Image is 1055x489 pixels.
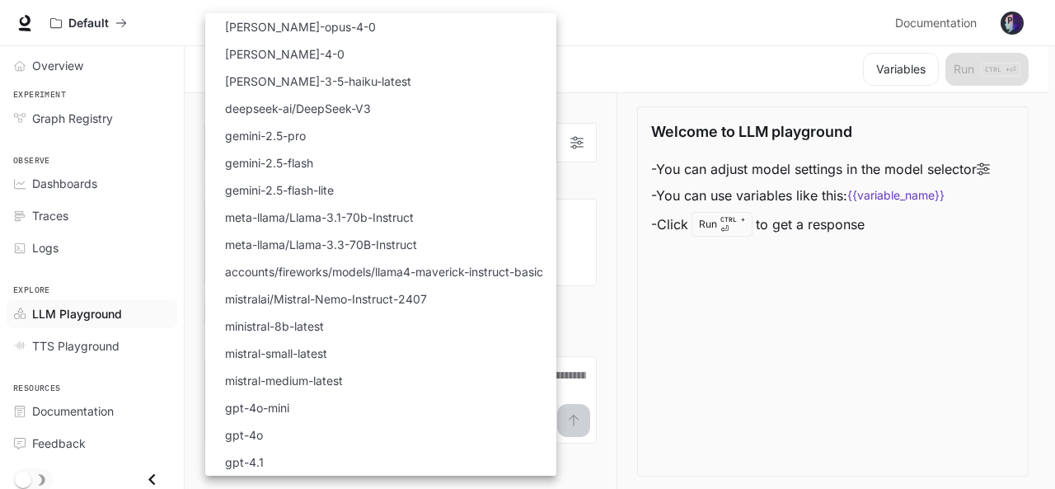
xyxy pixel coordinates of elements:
p: mistral-small-latest [225,345,327,362]
p: gemini-2.5-flash [225,154,313,172]
p: mistralai/Mistral-Nemo-Instruct-2407 [225,290,427,308]
p: gpt-4o-mini [225,399,289,416]
p: mistral-medium-latest [225,372,343,389]
p: accounts/fireworks/models/llama4-maverick-instruct-basic [225,263,543,280]
p: gpt-4.1 [225,454,264,471]
p: meta-llama/Llama-3.1-70b-Instruct [225,209,414,226]
p: [PERSON_NAME]-4-0 [225,45,345,63]
p: gemini-2.5-flash-lite [225,181,334,199]
p: meta-llama/Llama-3.3-70B-Instruct [225,236,417,253]
p: gemini-2.5-pro [225,127,306,144]
p: gpt-4o [225,426,263,444]
p: ministral-8b-latest [225,317,324,335]
p: [PERSON_NAME]-opus-4-0 [225,18,376,35]
p: [PERSON_NAME]-3-5-haiku-latest [225,73,411,90]
p: deepseek-ai/DeepSeek-V3 [225,100,371,117]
